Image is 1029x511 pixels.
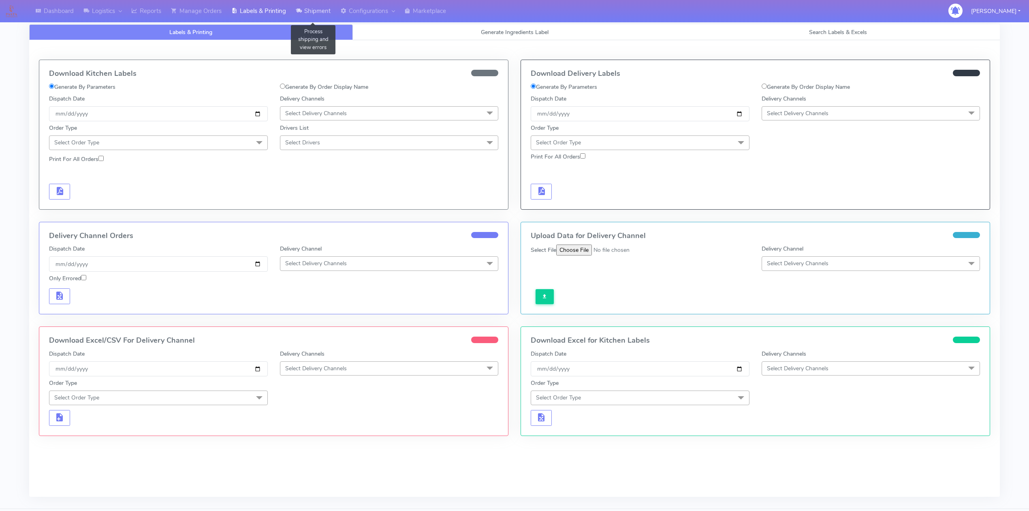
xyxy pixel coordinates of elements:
[280,94,324,103] label: Delivery Channels
[531,84,536,89] input: Generate By Parameters
[49,379,77,387] label: Order Type
[81,275,86,280] input: Only Errored
[49,155,104,163] label: Print For All Orders
[49,83,115,91] label: Generate By Parameters
[762,245,803,253] label: Delivery Channel
[285,109,347,117] span: Select Delivery Channels
[531,379,559,387] label: Order Type
[767,109,828,117] span: Select Delivery Channels
[280,83,368,91] label: Generate By Order Display Name
[49,70,498,78] h4: Download Kitchen Labels
[531,83,597,91] label: Generate By Parameters
[280,350,324,358] label: Delivery Channels
[762,94,806,103] label: Delivery Channels
[531,350,566,358] label: Dispatch Date
[49,350,85,358] label: Dispatch Date
[481,28,549,36] span: Generate Ingredients Label
[280,245,322,253] label: Delivery Channel
[965,3,1027,19] button: [PERSON_NAME]
[280,84,285,89] input: Generate By Order Display Name
[49,337,498,345] h4: Download Excel/CSV For Delivery Channel
[49,274,86,283] label: Only Errored
[762,84,767,89] input: Generate By Order Display Name
[29,24,1000,40] ul: Tabs
[49,245,85,253] label: Dispatch Date
[809,28,867,36] span: Search Labels & Excels
[54,394,99,401] span: Select Order Type
[536,394,581,401] span: Select Order Type
[762,83,850,91] label: Generate By Order Display Name
[285,365,347,372] span: Select Delivery Channels
[531,124,559,132] label: Order Type
[767,260,828,267] span: Select Delivery Channels
[531,70,980,78] h4: Download Delivery Labels
[49,124,77,132] label: Order Type
[767,365,828,372] span: Select Delivery Channels
[98,156,104,161] input: Print For All Orders
[762,350,806,358] label: Delivery Channels
[531,337,980,345] h4: Download Excel for Kitchen Labels
[285,260,347,267] span: Select Delivery Channels
[531,94,566,103] label: Dispatch Date
[49,84,54,89] input: Generate By Parameters
[285,139,320,146] span: Select Drivers
[531,232,980,240] h4: Upload Data for Delivery Channel
[280,124,309,132] label: Drivers List
[169,28,212,36] span: Labels & Printing
[536,139,581,146] span: Select Order Type
[580,153,585,159] input: Print For All Orders
[531,152,585,161] label: Print For All Orders
[49,94,85,103] label: Dispatch Date
[531,246,556,254] label: Select File
[54,139,99,146] span: Select Order Type
[49,232,498,240] h4: Delivery Channel Orders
